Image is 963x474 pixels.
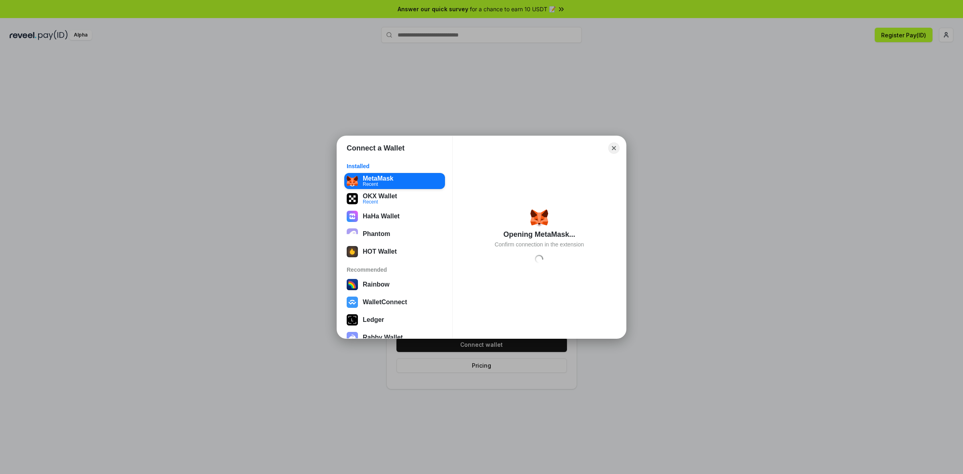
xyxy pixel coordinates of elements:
div: Rabby Wallet [363,334,403,341]
button: WalletConnect [344,294,445,310]
div: Recommended [347,266,443,273]
div: OKX Wallet [363,192,397,199]
div: Recent [363,181,393,186]
div: Ledger [363,316,384,323]
button: Close [608,142,620,154]
img: svg+xml,%3Csvg%20xmlns%3D%22http%3A%2F%2Fwww.w3.org%2F2000%2Fsvg%22%20fill%3D%22none%22%20viewBox... [347,332,358,343]
div: Rainbow [363,281,390,288]
div: Recent [363,199,397,204]
div: Installed [347,163,443,170]
div: Opening MetaMask... [503,230,575,239]
div: HOT Wallet [363,248,397,255]
img: 8zcXD2M10WKU0JIAAAAASUVORK5CYII= [347,246,358,257]
button: HaHa Wallet [344,208,445,224]
button: OKX WalletRecent [344,191,445,207]
h1: Connect a Wallet [347,143,404,153]
button: Rainbow [344,277,445,293]
button: HOT Wallet [344,244,445,260]
div: Confirm connection in the extension [495,241,584,248]
div: WalletConnect [363,299,407,306]
button: Rabby Wallet [344,330,445,346]
img: svg+xml,%3Csvg%20xmlns%3D%22http%3A%2F%2Fwww.w3.org%2F2000%2Fsvg%22%20width%3D%2228%22%20height%3... [347,314,358,325]
img: svg+xml,%3Csvg%20width%3D%2228%22%20height%3D%2228%22%20viewBox%3D%220%200%2028%2028%22%20fill%3D... [347,297,358,308]
div: MetaMask [363,175,393,182]
img: svg+xml;base64,PHN2ZyB3aWR0aD0iMzUiIGhlaWdodD0iMzQiIHZpZXdCb3g9IjAgMCAzNSAzNCIgZmlsbD0ibm9uZSIgeG... [530,209,548,226]
img: czlE1qaAbsgAAACV0RVh0ZGF0ZTpjcmVhdGUAMjAyNC0wNS0wN1QwMzo0NTo1MSswMDowMJbjUeUAAAAldEVYdGRhdGU6bW9k... [347,211,358,222]
img: epq2vO3P5aLWl15yRS7Q49p1fHTx2Sgh99jU3kfXv7cnPATIVQHAx5oQs66JWv3SWEjHOsb3kKgmE5WNBxBId7C8gm8wEgOvz... [347,228,358,240]
button: Phantom [344,226,445,242]
img: 5VZ71FV6L7PA3gg3tXrdQ+DgLhC+75Wq3no69P3MC0NFQpx2lL04Ql9gHK1bRDjsSBIvScBnDTk1WrlGIZBorIDEYJj+rhdgn... [347,193,358,204]
div: Phantom [363,230,390,238]
div: HaHa Wallet [363,213,400,220]
button: MetaMaskRecent [344,173,445,189]
img: svg+xml,%3Csvg%20width%3D%22120%22%20height%3D%22120%22%20viewBox%3D%220%200%20120%20120%22%20fil... [347,279,358,290]
button: Ledger [344,312,445,328]
img: svg+xml;base64,PHN2ZyB3aWR0aD0iMzUiIGhlaWdodD0iMzQiIHZpZXdCb3g9IjAgMCAzNSAzNCIgZmlsbD0ibm9uZSIgeG... [347,175,358,187]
